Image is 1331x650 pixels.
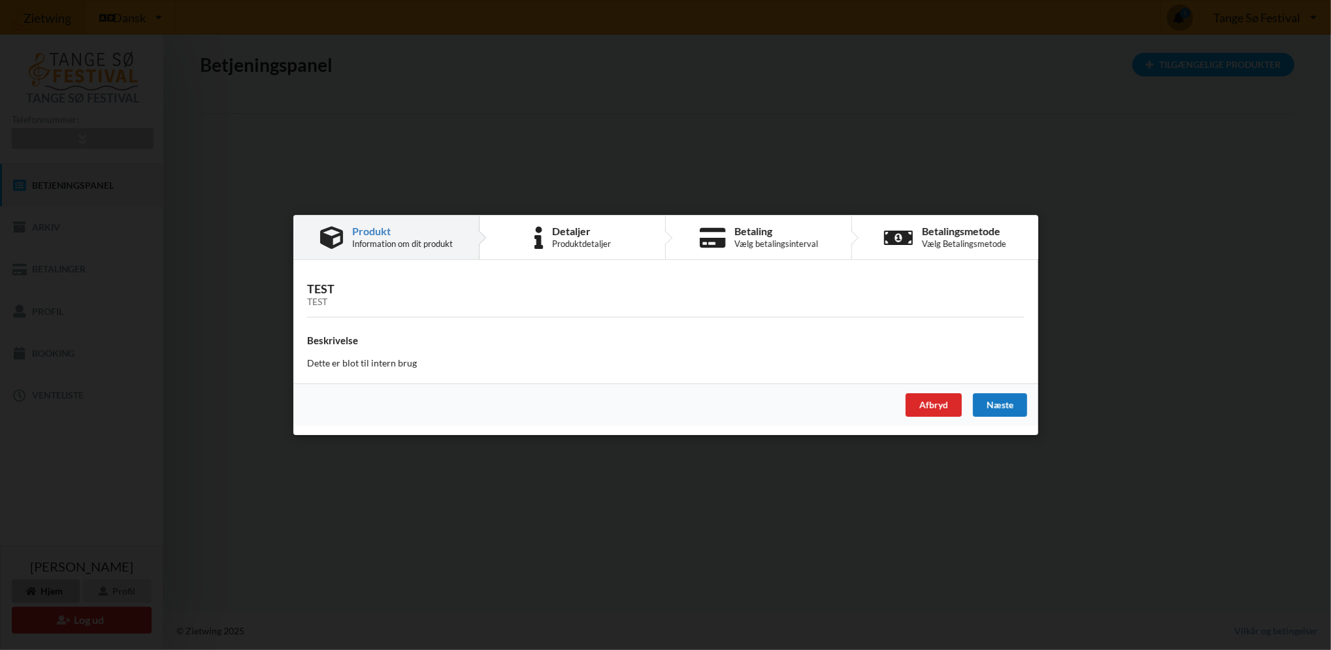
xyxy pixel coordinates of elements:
[307,282,1025,308] h3: TEST
[307,357,1025,370] p: Dette er blot til intern brug
[905,393,961,417] div: Afbryd
[352,238,452,249] div: Information om dit produkt
[551,238,610,249] div: Produktdetaljer
[922,238,1006,249] div: Vælg Betalingsmetode
[352,226,452,236] div: Produkt
[972,393,1027,417] div: Næste
[734,226,817,236] div: Betaling
[922,226,1006,236] div: Betalingsmetode
[551,226,610,236] div: Detaljer
[307,297,1025,308] div: test
[734,238,817,249] div: Vælg betalingsinterval
[307,335,1025,348] h4: Beskrivelse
